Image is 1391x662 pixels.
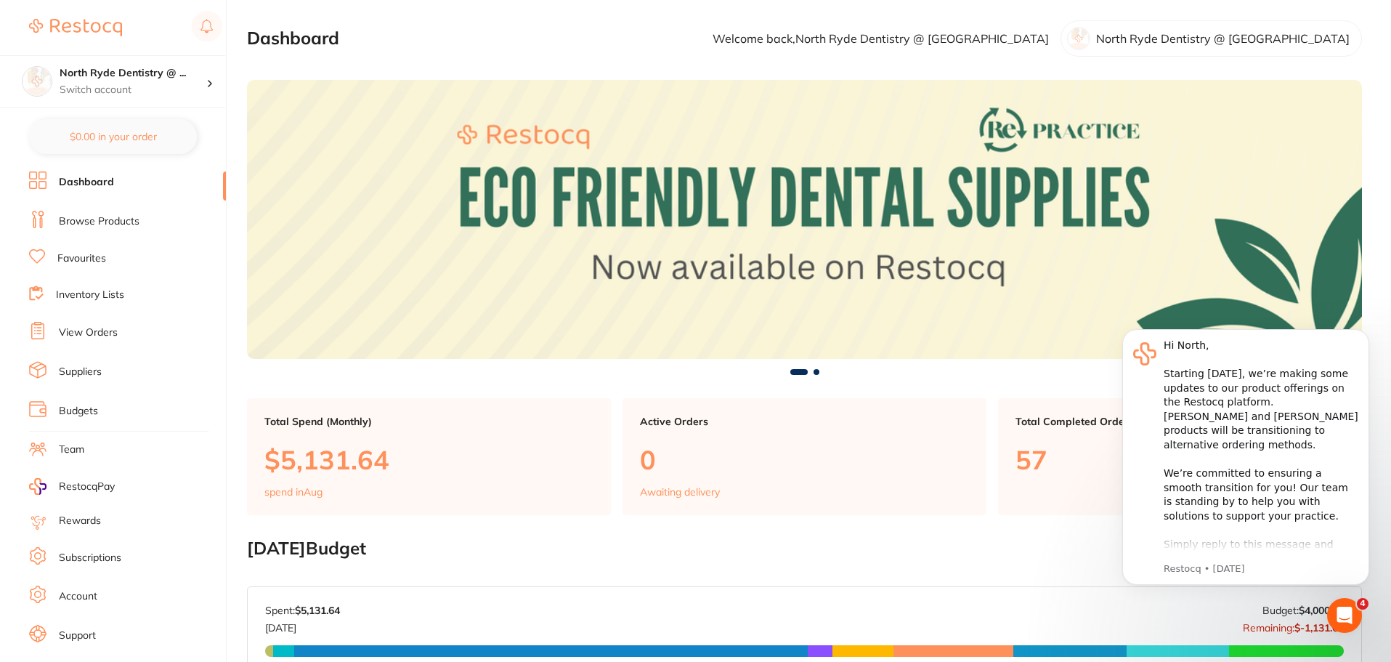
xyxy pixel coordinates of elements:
iframe: Intercom live chat [1327,598,1362,633]
img: North Ryde Dentistry @ Macquarie Park [23,67,52,96]
p: [DATE] [265,616,340,634]
a: Budgets [59,404,98,419]
a: Favourites [57,251,106,266]
a: Suppliers [59,365,102,379]
p: Total Completed Orders [1015,416,1345,427]
a: RestocqPay [29,478,115,495]
a: Browse Products [59,214,139,229]
a: Support [59,629,96,643]
a: Dashboard [59,175,114,190]
p: $5,131.64 [264,445,593,475]
a: Account [59,589,97,604]
div: Hi North, ​ Starting [DATE], we’re making some updates to our product offerings on the Restocq pl... [63,31,258,373]
a: Subscriptions [59,551,121,565]
span: RestocqPay [59,480,115,494]
a: Active Orders0Awaiting delivery [622,398,986,516]
span: 4 [1357,598,1368,610]
p: Remaining: [1243,616,1344,634]
iframe: Intercom notifications message [1100,307,1391,623]
p: 0 [640,445,969,475]
strong: $5,131.64 [295,604,340,617]
p: spend in Aug [264,486,323,498]
h2: [DATE] Budget [247,538,1362,559]
a: Team [59,443,84,457]
p: 57 [1015,445,1345,475]
p: Message from Restocq, sent 1d ago [63,255,258,268]
img: Restocq Logo [29,19,122,36]
h4: North Ryde Dentistry @ Macquarie Park [60,66,206,81]
strong: $-1,131.64 [1294,621,1344,634]
p: Switch account [60,83,206,97]
p: Welcome back, North Ryde Dentistry @ [GEOGRAPHIC_DATA] [713,32,1049,45]
img: RestocqPay [29,478,46,495]
img: Dashboard [247,80,1362,359]
a: View Orders [59,326,118,340]
a: Rewards [59,514,101,528]
a: Restocq Logo [29,11,122,44]
p: Awaiting delivery [640,486,720,498]
p: North Ryde Dentistry @ [GEOGRAPHIC_DATA] [1096,32,1350,45]
a: Inventory Lists [56,288,124,302]
p: Total Spend (Monthly) [264,416,593,427]
p: Spent: [265,605,340,616]
p: Active Orders [640,416,969,427]
button: $0.00 in your order [29,119,197,154]
h2: Dashboard [247,28,339,49]
a: Total Spend (Monthly)$5,131.64spend inAug [247,398,611,516]
a: Total Completed Orders57 [998,398,1362,516]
